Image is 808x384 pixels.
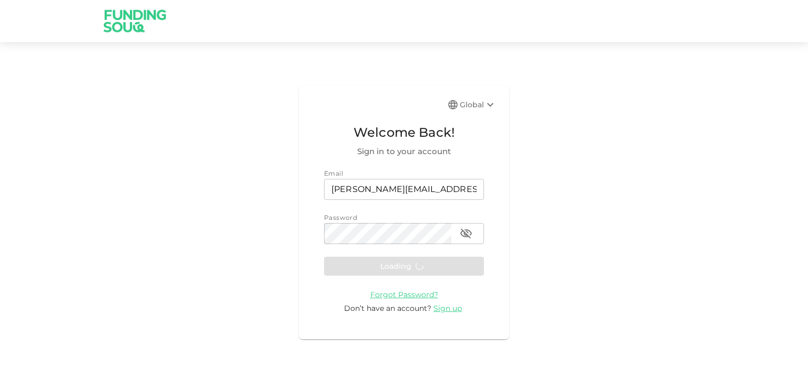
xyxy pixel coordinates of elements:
span: Email [324,169,343,177]
span: Sign up [433,304,462,313]
a: Forgot Password? [370,289,438,299]
input: email [324,179,484,200]
input: password [324,223,451,244]
span: Don’t have an account? [344,304,431,313]
span: Password [324,214,357,221]
span: Sign in to your account [324,145,484,158]
span: Forgot Password? [370,290,438,299]
span: Welcome Back! [324,123,484,143]
div: Global [460,98,497,111]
